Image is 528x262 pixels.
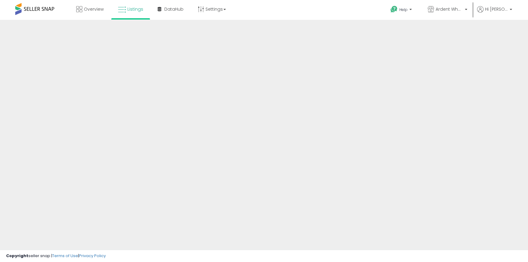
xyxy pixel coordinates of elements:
a: Hi [PERSON_NAME] [477,6,512,20]
span: Overview [84,6,104,12]
span: DataHub [164,6,184,12]
i: Get Help [390,5,398,13]
a: Privacy Policy [79,253,106,259]
strong: Copyright [6,253,28,259]
span: Ardent Wholesale [436,6,463,12]
span: Listings [127,6,143,12]
span: Hi [PERSON_NAME] [485,6,508,12]
div: seller snap | | [6,253,106,259]
a: Help [386,1,418,20]
span: Help [399,7,408,12]
a: Terms of Use [52,253,78,259]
